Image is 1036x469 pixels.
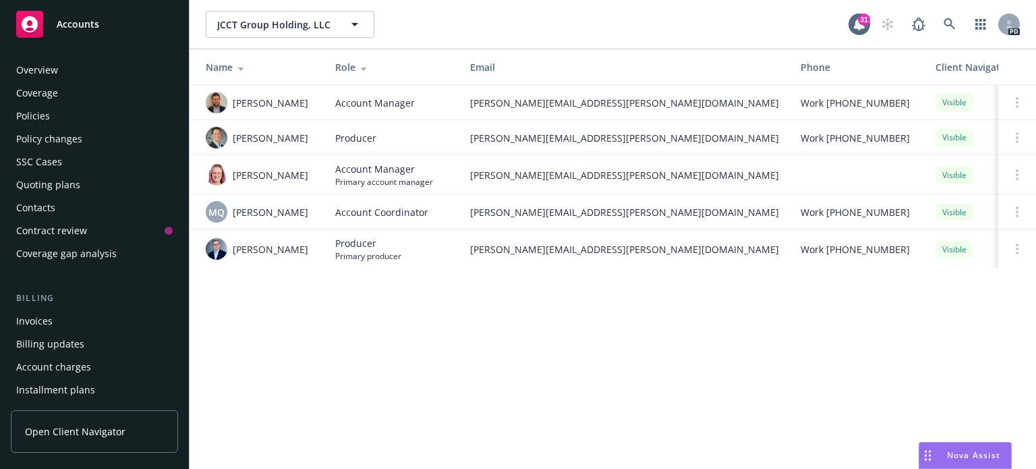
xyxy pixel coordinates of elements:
div: Invoices [16,310,53,332]
a: Coverage [11,82,178,104]
span: [PERSON_NAME][EMAIL_ADDRESS][PERSON_NAME][DOMAIN_NAME] [470,205,779,219]
a: Contacts [11,197,178,219]
span: [PERSON_NAME] [233,131,308,145]
span: Account Manager [335,96,415,110]
div: Visible [936,241,973,258]
span: [PERSON_NAME] [233,242,308,256]
span: Nova Assist [947,449,1000,461]
div: Phone [801,60,914,74]
img: photo [206,92,227,113]
span: Producer [335,131,376,145]
a: SSC Cases [11,151,178,173]
span: [PERSON_NAME][EMAIL_ADDRESS][PERSON_NAME][DOMAIN_NAME] [470,242,779,256]
span: [PERSON_NAME] [233,205,308,219]
span: [PERSON_NAME] [233,168,308,182]
a: Policies [11,105,178,127]
div: Drag to move [919,443,936,468]
span: Account Coordinator [335,205,428,219]
div: Visible [936,129,973,146]
span: Account Manager [335,162,433,176]
div: Overview [16,59,58,81]
a: Search [936,11,963,38]
span: Work [PHONE_NUMBER] [801,242,910,256]
span: Producer [335,236,401,250]
div: Visible [936,94,973,111]
div: Installment plans [16,379,95,401]
div: Billing updates [16,333,84,355]
span: MQ [208,205,225,219]
span: [PERSON_NAME] [233,96,308,110]
span: Work [PHONE_NUMBER] [801,205,910,219]
img: photo [206,164,227,186]
div: Visible [936,204,973,221]
div: Policies [16,105,50,127]
a: Report a Bug [905,11,932,38]
button: Nova Assist [919,442,1012,469]
div: Visible [936,167,973,184]
a: Coverage gap analysis [11,243,178,265]
span: [PERSON_NAME][EMAIL_ADDRESS][PERSON_NAME][DOMAIN_NAME] [470,96,779,110]
div: SSC Cases [16,151,62,173]
div: Role [335,60,449,74]
div: Name [206,60,314,74]
a: Contract review [11,220,178,242]
span: Accounts [57,19,99,30]
a: Start snowing [874,11,901,38]
span: Work [PHONE_NUMBER] [801,131,910,145]
span: [PERSON_NAME][EMAIL_ADDRESS][PERSON_NAME][DOMAIN_NAME] [470,168,779,182]
span: Primary account manager [335,176,433,188]
span: Primary producer [335,250,401,262]
button: JCCT Group Holding, LLC [206,11,374,38]
span: Open Client Navigator [25,424,125,439]
a: Quoting plans [11,174,178,196]
div: Billing [11,292,178,305]
div: Coverage [16,82,58,104]
a: Account charges [11,356,178,378]
div: Policy changes [16,128,82,150]
a: Installment plans [11,379,178,401]
a: Switch app [967,11,994,38]
img: photo [206,238,227,260]
a: Policy changes [11,128,178,150]
a: Billing updates [11,333,178,355]
div: Email [470,60,779,74]
span: JCCT Group Holding, LLC [217,18,334,32]
div: Coverage gap analysis [16,243,117,265]
span: Work [PHONE_NUMBER] [801,96,910,110]
div: Contract review [16,220,87,242]
img: photo [206,127,227,148]
a: Accounts [11,5,178,43]
a: Invoices [11,310,178,332]
div: Account charges [16,356,91,378]
div: Quoting plans [16,174,80,196]
span: [PERSON_NAME][EMAIL_ADDRESS][PERSON_NAME][DOMAIN_NAME] [470,131,779,145]
a: Overview [11,59,178,81]
div: Contacts [16,197,55,219]
div: 31 [858,13,870,26]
